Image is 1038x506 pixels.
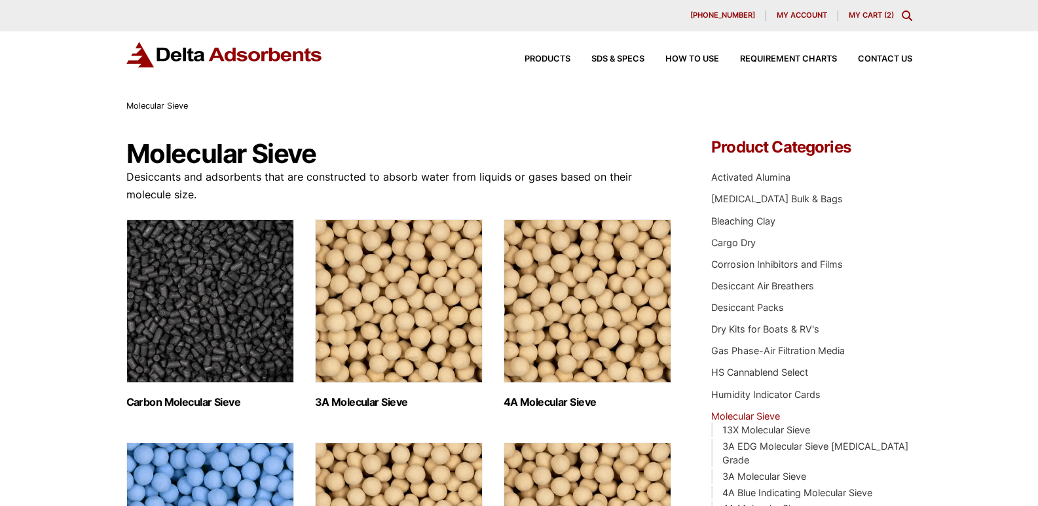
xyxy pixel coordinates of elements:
[690,12,755,19] span: [PHONE_NUMBER]
[711,389,821,400] a: Humidity Indicator Cards
[722,471,806,482] a: 3A Molecular Sieve
[887,10,891,20] span: 2
[722,487,872,498] a: 4A Blue Indicating Molecular Sieve
[126,219,294,408] a: Visit product category Carbon Molecular Sieve
[711,193,843,204] a: [MEDICAL_DATA] Bulk & Bags
[902,10,912,21] div: Toggle Modal Content
[858,55,912,63] span: Contact Us
[315,396,483,408] h2: 3A Molecular Sieve
[722,441,908,466] a: 3A EDG Molecular Sieve [MEDICAL_DATA] Grade
[711,367,808,378] a: HS Cannablend Select
[711,410,780,422] a: Molecular Sieve
[680,10,766,21] a: [PHONE_NUMBER]
[504,219,671,383] img: 4A Molecular Sieve
[722,424,810,435] a: 13X Molecular Sieve
[711,237,756,248] a: Cargo Dry
[711,345,845,356] a: Gas Phase-Air Filtration Media
[711,215,775,226] a: Bleaching Clay
[126,168,673,204] p: Desiccants and adsorbents that are constructed to absorb water from liquids or gases based on the...
[504,219,671,408] a: Visit product category 4A Molecular Sieve
[126,139,673,168] h1: Molecular Sieve
[570,55,644,63] a: SDS & SPECS
[591,55,644,63] span: SDS & SPECS
[525,55,570,63] span: Products
[777,12,827,19] span: My account
[719,55,837,63] a: Requirement Charts
[740,55,837,63] span: Requirement Charts
[711,280,814,291] a: Desiccant Air Breathers
[315,219,483,383] img: 3A Molecular Sieve
[711,139,912,155] h4: Product Categories
[837,55,912,63] a: Contact Us
[665,55,719,63] span: How to Use
[711,323,819,334] a: Dry Kits for Boats & RV's
[766,10,838,21] a: My account
[711,302,784,313] a: Desiccant Packs
[644,55,719,63] a: How to Use
[711,172,790,183] a: Activated Alumina
[126,42,323,67] img: Delta Adsorbents
[126,219,294,383] img: Carbon Molecular Sieve
[504,396,671,408] h2: 4A Molecular Sieve
[315,219,483,408] a: Visit product category 3A Molecular Sieve
[504,55,570,63] a: Products
[849,10,894,20] a: My Cart (2)
[711,259,843,270] a: Corrosion Inhibitors and Films
[126,101,188,111] span: Molecular Sieve
[126,396,294,408] h2: Carbon Molecular Sieve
